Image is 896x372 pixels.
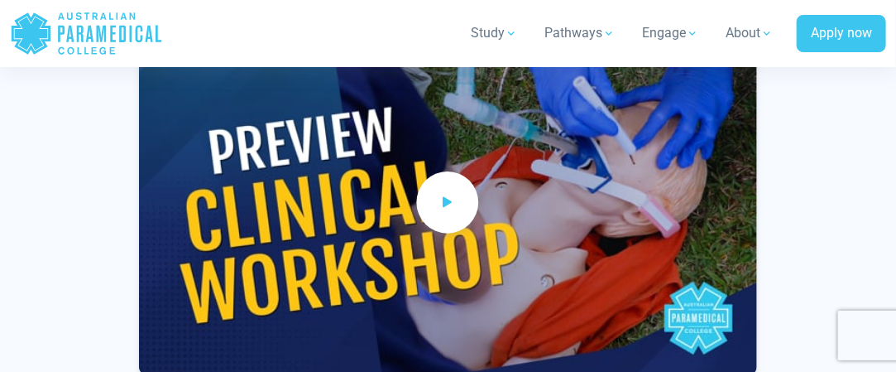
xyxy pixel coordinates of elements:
a: About [716,10,783,56]
a: Study [461,10,528,56]
a: Apply now [797,15,886,53]
a: Australian Paramedical College [10,7,163,60]
a: Pathways [534,10,625,56]
a: Engage [632,10,709,56]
